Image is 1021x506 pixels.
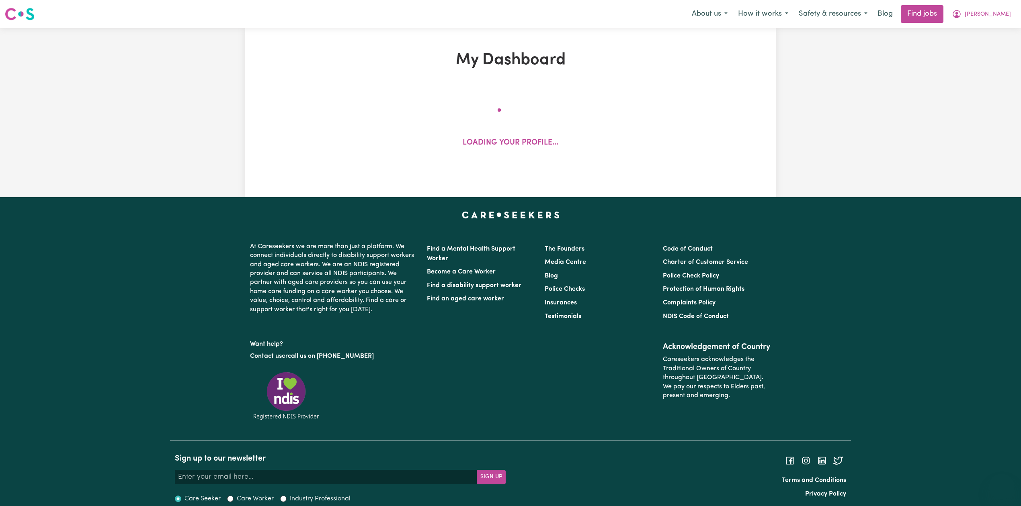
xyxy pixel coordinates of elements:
button: My Account [947,6,1016,22]
button: About us [687,6,733,22]
h1: My Dashboard [338,51,683,70]
input: Enter your email here... [175,470,477,484]
a: Insurances [545,300,577,306]
img: Registered NDIS provider [250,371,322,421]
a: Police Checks [545,286,585,292]
a: NDIS Code of Conduct [663,313,729,320]
a: Protection of Human Rights [663,286,744,292]
label: Care Worker [237,494,274,504]
p: Careseekers acknowledges the Traditional Owners of Country throughout [GEOGRAPHIC_DATA]. We pay o... [663,352,771,403]
a: Privacy Policy [805,491,846,497]
a: Testimonials [545,313,581,320]
a: Contact us [250,353,282,359]
a: Complaints Policy [663,300,716,306]
a: Follow Careseekers on Instagram [801,457,811,464]
button: Safety & resources [793,6,873,22]
a: call us on [PHONE_NUMBER] [288,353,374,359]
button: Subscribe [477,470,506,484]
span: [PERSON_NAME] [965,10,1011,19]
label: Care Seeker [185,494,221,504]
a: Media Centre [545,259,586,265]
h2: Sign up to our newsletter [175,454,506,463]
a: Blog [545,273,558,279]
img: Careseekers logo [5,7,35,21]
a: Follow Careseekers on Twitter [833,457,843,464]
label: Industry Professional [290,494,351,504]
h2: Acknowledgement of Country [663,342,771,352]
a: Careseekers home page [462,212,560,218]
button: How it works [733,6,793,22]
a: Find an aged care worker [427,296,504,302]
a: Find jobs [901,5,943,23]
p: or [250,349,417,364]
a: Careseekers logo [5,5,35,23]
a: Find a disability support worker [427,282,521,289]
a: Blog [873,5,898,23]
p: Loading your profile... [463,137,558,149]
a: Code of Conduct [663,246,713,252]
a: Follow Careseekers on LinkedIn [817,457,827,464]
a: The Founders [545,246,584,252]
p: Want help? [250,337,417,349]
iframe: Button to launch messaging window [989,474,1015,500]
a: Become a Care Worker [427,269,496,275]
a: Find a Mental Health Support Worker [427,246,515,262]
p: At Careseekers we are more than just a platform. We connect individuals directly to disability su... [250,239,417,317]
a: Charter of Customer Service [663,259,748,265]
a: Police Check Policy [663,273,719,279]
a: Terms and Conditions [782,477,846,484]
a: Follow Careseekers on Facebook [785,457,795,464]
